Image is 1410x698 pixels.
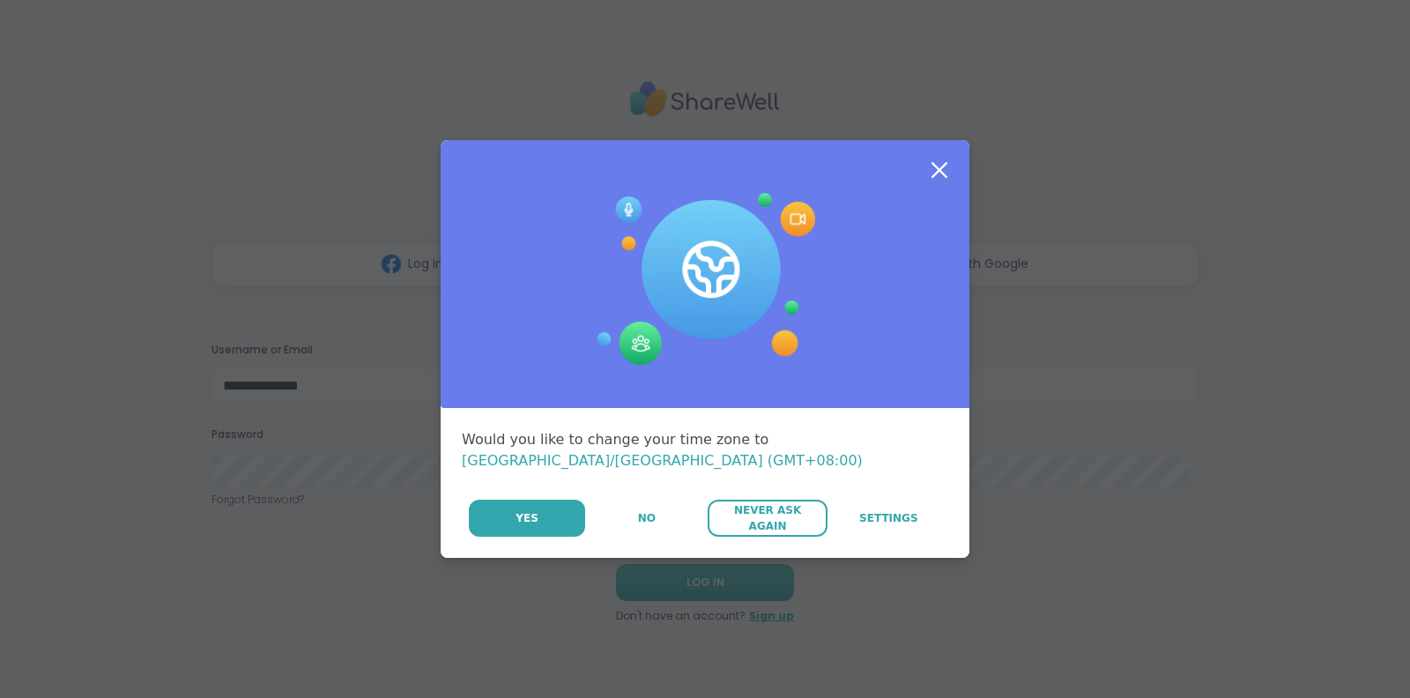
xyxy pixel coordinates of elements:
[587,500,706,537] button: No
[462,452,863,469] span: [GEOGRAPHIC_DATA]/[GEOGRAPHIC_DATA] (GMT+08:00)
[716,502,818,534] span: Never Ask Again
[859,510,918,526] span: Settings
[829,500,948,537] a: Settings
[708,500,827,537] button: Never Ask Again
[469,500,585,537] button: Yes
[516,510,538,526] span: Yes
[638,510,656,526] span: No
[595,193,815,366] img: Session Experience
[462,429,948,472] div: Would you like to change your time zone to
